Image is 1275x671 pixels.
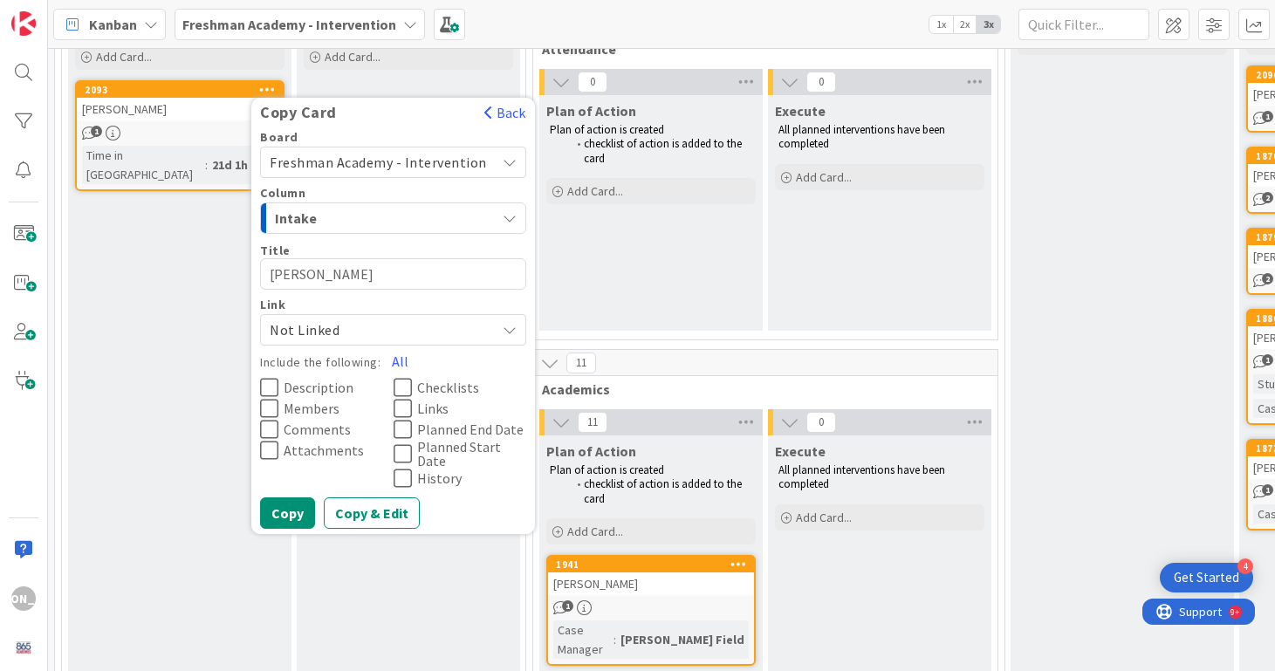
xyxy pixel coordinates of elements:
[77,82,283,120] div: 2093Copy CardBackBoardFreshman Academy - InterventionColumnIntakeTitle[PERSON_NAME]LinkNot Linked...
[929,16,953,33] span: 1x
[1160,563,1253,592] div: Open Get Started checklist, remaining modules: 4
[1262,273,1273,284] span: 2
[77,98,283,120] div: [PERSON_NAME]
[270,318,487,342] span: Not Linked
[77,82,283,98] div: 2093Copy CardBackBoardFreshman Academy - InterventionColumnIntakeTitle[PERSON_NAME]LinkNot Linked...
[260,356,380,368] label: Include the following:
[417,422,524,436] span: Planned End Date
[614,630,616,649] span: :
[325,49,380,65] span: Add Card...
[542,40,976,58] span: Attendance
[260,131,298,143] span: Board
[37,3,79,24] span: Support
[88,7,97,21] div: 9+
[205,155,208,175] span: :
[260,497,315,529] button: Copy
[548,557,754,572] div: 1941
[578,72,607,92] span: 0
[11,11,36,36] img: Visit kanbanzone.com
[483,103,526,122] button: Back
[584,136,744,165] span: checklist of action is added to the card
[260,298,285,311] span: Link
[778,122,948,151] span: All planned interventions have been completed
[616,630,749,649] div: [PERSON_NAME] Field
[284,443,364,457] span: Attachments
[96,49,152,65] span: Add Card...
[548,557,754,595] div: 1941[PERSON_NAME]
[394,468,527,489] button: History
[778,462,948,491] span: All planned interventions have been completed
[566,353,596,373] span: 11
[85,84,283,96] div: 2093
[182,16,396,33] b: Freshman Academy - Intervention
[417,380,479,394] span: Checklists
[1262,192,1273,203] span: 2
[806,72,836,92] span: 0
[260,377,394,398] button: Description
[284,401,339,415] span: Members
[284,422,351,436] span: Comments
[1262,111,1273,122] span: 1
[89,14,137,35] span: Kanban
[91,126,102,137] span: 1
[1262,484,1273,496] span: 1
[260,258,526,290] textarea: [PERSON_NAME]
[260,187,305,199] span: Column
[260,243,291,258] label: Title
[1018,9,1149,40] input: Quick Filter...
[567,524,623,539] span: Add Card...
[542,380,976,398] span: Academics
[546,442,636,460] span: Plan of Action
[417,471,462,485] span: History
[584,476,744,505] span: checklist of action is added to the card
[796,510,852,525] span: Add Card...
[1174,569,1239,586] div: Get Started
[553,620,614,659] div: Case Manager
[380,346,420,377] button: All
[394,377,527,398] button: Checklists
[394,440,527,468] button: Planned Start Date
[270,154,487,171] span: Freshman Academy - Intervention
[82,146,205,184] div: Time in [GEOGRAPHIC_DATA]
[260,398,394,419] button: Members
[1237,558,1253,574] div: 4
[417,440,527,468] span: Planned Start Date
[394,398,527,419] button: Links
[275,207,406,229] span: Intake
[977,16,1000,33] span: 3x
[11,586,36,611] div: [PERSON_NAME]
[324,497,420,529] button: Copy & Edit
[251,104,346,121] span: Copy Card
[260,202,526,234] button: Intake
[260,440,394,461] button: Attachments
[1262,354,1273,366] span: 1
[550,462,664,477] span: Plan of action is created
[567,183,623,199] span: Add Card...
[284,380,353,394] span: Description
[775,102,826,120] span: Execute
[562,600,573,612] span: 1
[806,412,836,433] span: 0
[578,412,607,433] span: 11
[260,419,394,440] button: Comments
[548,572,754,595] div: [PERSON_NAME]
[953,16,977,33] span: 2x
[208,155,278,175] div: 21d 1h 15m
[796,169,852,185] span: Add Card...
[11,635,36,660] img: avatar
[546,102,636,120] span: Plan of Action
[556,558,754,571] div: 1941
[417,401,449,415] span: Links
[775,442,826,460] span: Execute
[394,419,527,440] button: Planned End Date
[550,122,664,137] span: Plan of action is created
